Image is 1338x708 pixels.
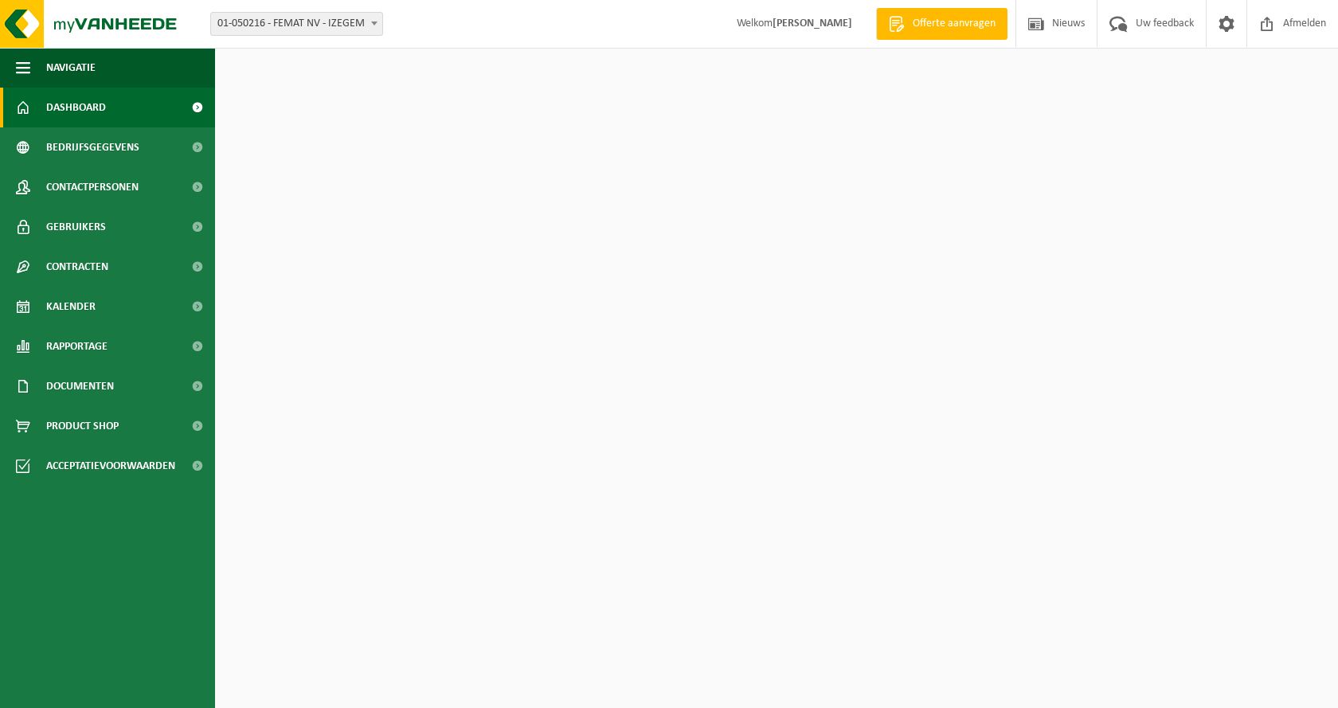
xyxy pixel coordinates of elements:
[46,207,106,247] span: Gebruikers
[46,88,106,127] span: Dashboard
[46,366,114,406] span: Documenten
[46,247,108,287] span: Contracten
[46,167,139,207] span: Contactpersonen
[876,8,1007,40] a: Offerte aanvragen
[909,16,1000,32] span: Offerte aanvragen
[211,13,382,35] span: 01-050216 - FEMAT NV - IZEGEM
[46,127,139,167] span: Bedrijfsgegevens
[46,287,96,327] span: Kalender
[46,446,175,486] span: Acceptatievoorwaarden
[46,406,119,446] span: Product Shop
[773,18,852,29] strong: [PERSON_NAME]
[210,12,383,36] span: 01-050216 - FEMAT NV - IZEGEM
[46,327,108,366] span: Rapportage
[46,48,96,88] span: Navigatie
